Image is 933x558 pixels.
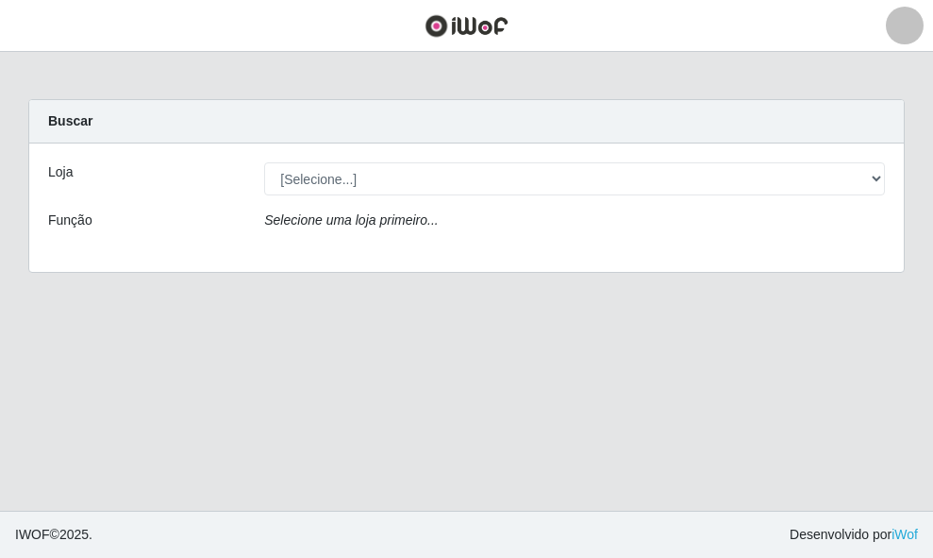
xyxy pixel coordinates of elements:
label: Função [48,211,92,230]
strong: Buscar [48,113,92,128]
span: Desenvolvido por [790,525,918,545]
span: © 2025 . [15,525,92,545]
label: Loja [48,162,73,182]
i: Selecione uma loja primeiro... [264,212,438,228]
a: iWof [891,527,918,542]
span: IWOF [15,527,50,542]
img: CoreUI Logo [425,14,508,38]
